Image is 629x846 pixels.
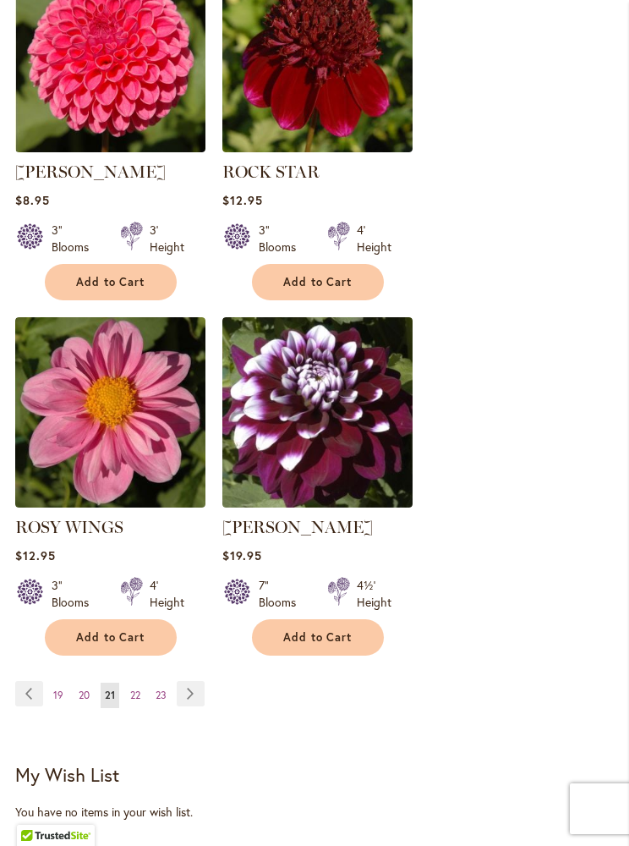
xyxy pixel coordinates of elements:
[126,683,145,708] a: 22
[252,264,384,300] button: Add to Cart
[222,192,263,208] span: $12.95
[259,577,307,611] div: 7" Blooms
[222,495,413,511] a: Ryan C
[151,683,171,708] a: 23
[79,689,90,701] span: 20
[13,786,60,833] iframe: Launch Accessibility Center
[15,804,614,821] div: You have no items in your wish list.
[283,630,353,645] span: Add to Cart
[15,162,166,182] a: [PERSON_NAME]
[45,264,177,300] button: Add to Cart
[283,275,353,289] span: Add to Cart
[15,547,56,563] span: $12.95
[76,630,145,645] span: Add to Cart
[105,689,115,701] span: 21
[52,577,100,611] div: 3" Blooms
[222,547,262,563] span: $19.95
[15,762,119,787] strong: My Wish List
[15,140,205,156] a: REBECCA LYNN
[52,222,100,255] div: 3" Blooms
[357,222,391,255] div: 4' Height
[222,517,373,537] a: [PERSON_NAME]
[156,689,167,701] span: 23
[15,495,205,511] a: ROSY WINGS
[76,275,145,289] span: Add to Cart
[130,689,140,701] span: 22
[222,317,413,508] img: Ryan C
[15,317,205,508] img: ROSY WINGS
[357,577,391,611] div: 4½' Height
[15,517,123,537] a: ROSY WINGS
[15,192,50,208] span: $8.95
[222,162,320,182] a: ROCK STAR
[259,222,307,255] div: 3" Blooms
[150,222,184,255] div: 3' Height
[49,683,68,708] a: 19
[45,619,177,656] button: Add to Cart
[222,140,413,156] a: ROCK STAR
[150,577,184,611] div: 4' Height
[252,619,384,656] button: Add to Cart
[53,689,63,701] span: 19
[74,683,94,708] a: 20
